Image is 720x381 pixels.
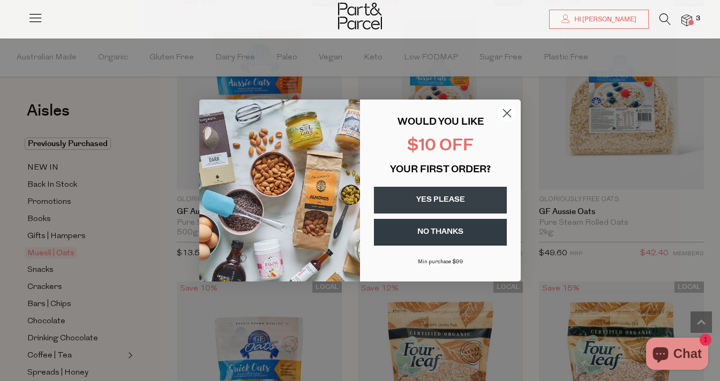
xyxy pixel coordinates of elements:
span: Hi [PERSON_NAME] [572,15,636,24]
span: WOULD YOU LIKE [397,118,484,127]
a: Hi [PERSON_NAME] [549,10,649,29]
button: YES PLEASE [374,187,507,214]
span: 3 [693,14,703,24]
span: Min purchase $99 [418,259,463,265]
img: Part&Parcel [338,3,382,29]
span: YOUR FIRST ORDER? [390,165,491,175]
img: 43fba0fb-7538-40bc-babb-ffb1a4d097bc.jpeg [199,100,360,281]
span: $10 OFF [407,138,474,155]
button: NO THANKS [374,219,507,246]
button: Close dialog [498,104,516,123]
a: 3 [681,14,692,26]
inbox-online-store-chat: Shopify online store chat [643,338,711,372]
